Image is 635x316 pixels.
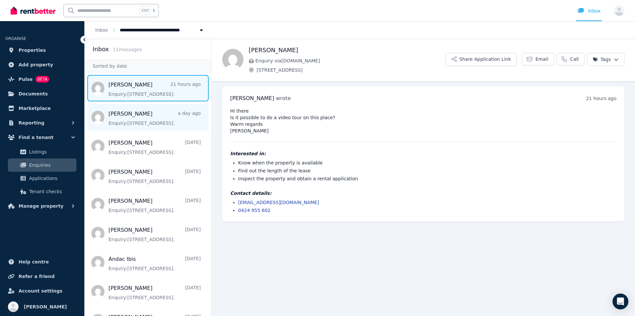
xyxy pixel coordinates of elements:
a: Properties [5,44,79,57]
span: Documents [19,90,48,98]
span: Add property [19,61,53,69]
pre: Hi there Is it possible to do a video tour on this place? Warm regards [PERSON_NAME] [230,108,616,134]
span: Pulse [19,75,33,83]
li: Know when the property is available [238,159,616,166]
span: Ctrl [140,6,150,15]
a: Refer a friend [5,270,79,283]
a: Help centre [5,255,79,268]
button: Find a tenant [5,131,79,144]
a: Enquiries [8,158,76,172]
img: RentBetter [11,6,56,16]
span: Manage property [19,202,63,210]
span: Reporting [19,119,44,127]
a: Account settings [5,284,79,298]
span: BETA [35,76,49,83]
span: [STREET_ADDRESS] [257,67,445,73]
a: [PERSON_NAME][DATE]Enquiry:[STREET_ADDRESS]. [108,139,201,156]
nav: Breadcrumb [85,21,215,39]
span: Tags [593,56,611,63]
a: [PERSON_NAME][DATE]Enquiry:[STREET_ADDRESS]. [108,284,201,301]
a: PulseBETA [5,73,79,86]
span: Properties [19,46,46,54]
time: 21 hours ago [586,96,616,101]
a: [PERSON_NAME][DATE]Enquiry:[STREET_ADDRESS]. [108,197,201,214]
span: Help centre [19,258,49,266]
span: Enquiry via [DOMAIN_NAME] [255,57,445,64]
a: [PERSON_NAME]21 hours agoEnquiry:[STREET_ADDRESS]. [108,81,201,97]
span: Find a tenant [19,133,54,141]
span: Applications [29,174,74,182]
a: 0424 955 602 [238,208,271,213]
a: Tenant checks [8,185,76,198]
span: 11 message s [113,47,142,52]
a: Listings [8,145,76,158]
span: Refer a friend [19,272,55,280]
span: ORGANISE [5,36,26,41]
div: Inbox [577,8,601,14]
span: Email [535,56,548,62]
span: Listings [29,148,74,156]
a: Documents [5,87,79,100]
span: Marketplace [19,104,51,112]
a: Marketplace [5,102,79,115]
a: Call [557,53,584,65]
button: Tags [587,53,624,66]
span: Account settings [19,287,63,295]
div: Sorted by date [85,60,211,72]
li: Find out the length of the lease [238,167,616,174]
a: Email [522,53,554,65]
button: Manage property [5,199,79,213]
span: [PERSON_NAME] [230,95,274,101]
h4: Interested in: [230,150,616,157]
a: [PERSON_NAME]a day agoEnquiry:[STREET_ADDRESS]. [108,110,201,126]
a: [EMAIL_ADDRESS][DOMAIN_NAME] [238,200,319,205]
li: Inspect the property and obtain a rental application [238,175,616,182]
a: [PERSON_NAME][DATE]Enquiry:[STREET_ADDRESS]. [108,226,201,243]
h2: Inbox [93,45,109,54]
div: Open Intercom Messenger [613,294,628,309]
button: Reporting [5,116,79,129]
span: wrote [276,95,291,101]
a: Inbox [95,27,108,33]
img: Michal Cochrane [222,49,243,70]
a: Applications [8,172,76,185]
button: Share Application Link [445,53,517,66]
a: Andac Ibis[DATE]Enquiry:[STREET_ADDRESS]. [108,255,201,272]
span: Tenant checks [29,188,74,195]
span: Call [570,56,579,62]
a: Add property [5,58,79,71]
h4: Contact details: [230,190,616,196]
span: [PERSON_NAME] [24,303,67,311]
span: Enquiries [29,161,74,169]
h1: [PERSON_NAME] [249,46,445,55]
span: k [153,8,155,13]
a: [PERSON_NAME][DATE]Enquiry:[STREET_ADDRESS]. [108,168,201,185]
